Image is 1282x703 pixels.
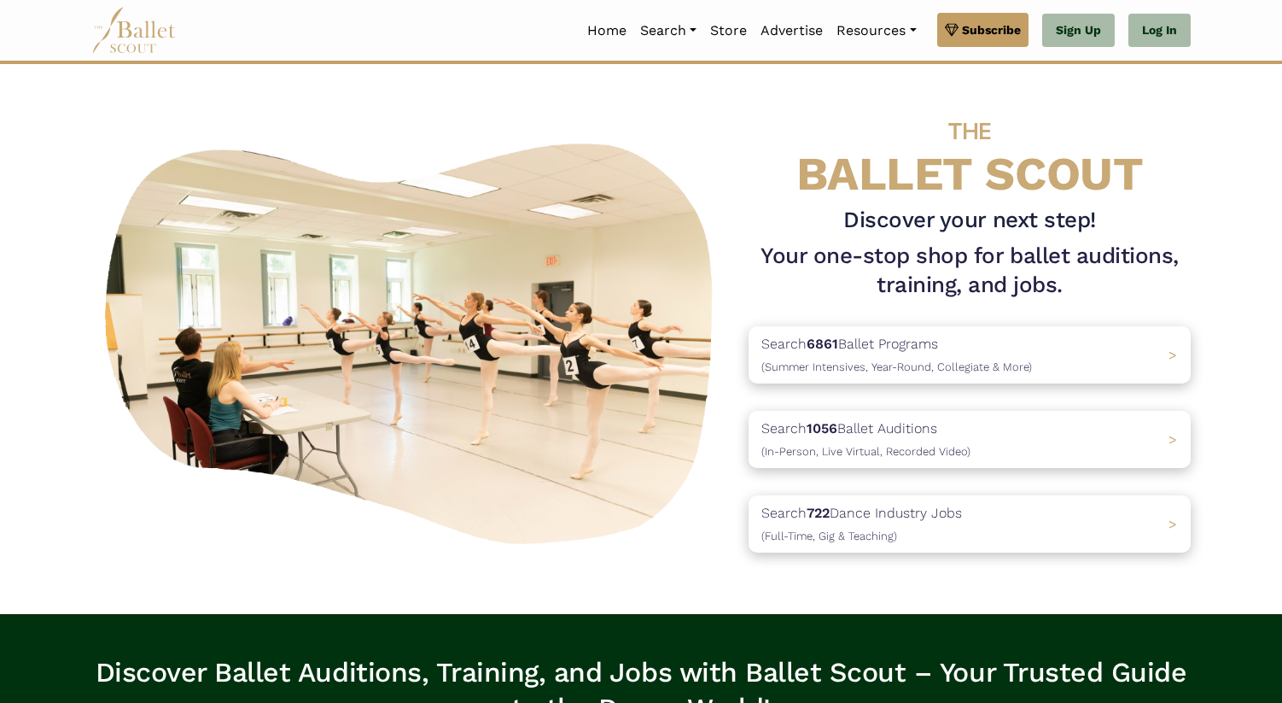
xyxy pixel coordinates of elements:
[807,336,838,352] b: 6861
[1168,347,1177,363] span: >
[761,502,962,546] p: Search Dance Industry Jobs
[1168,516,1177,532] span: >
[945,21,959,39] img: gem.svg
[962,21,1021,39] span: Subscribe
[633,13,703,49] a: Search
[749,242,1191,300] h1: Your one-stop shop for ballet auditions, training, and jobs.
[749,411,1191,468] a: Search1056Ballet Auditions(In-Person, Live Virtual, Recorded Video) >
[761,530,897,542] span: (Full-Time, Gig & Teaching)
[761,360,1032,373] span: (Summer Intensives, Year-Round, Collegiate & More)
[749,326,1191,384] a: Search6861Ballet Programs(Summer Intensives, Year-Round, Collegiate & More)>
[761,418,970,461] p: Search Ballet Auditions
[749,206,1191,235] h3: Discover your next step!
[749,495,1191,553] a: Search722Dance Industry Jobs(Full-Time, Gig & Teaching) >
[761,445,970,458] span: (In-Person, Live Virtual, Recorded Video)
[761,333,1032,377] p: Search Ballet Programs
[703,13,754,49] a: Store
[807,420,837,436] b: 1056
[580,13,633,49] a: Home
[91,125,735,554] img: A group of ballerinas talking to each other in a ballet studio
[754,13,830,49] a: Advertise
[749,98,1191,199] h4: BALLET SCOUT
[1042,14,1115,48] a: Sign Up
[807,505,830,521] b: 722
[1168,431,1177,448] span: >
[1128,14,1191,48] a: Log In
[830,13,923,49] a: Resources
[948,117,991,145] span: THE
[937,13,1029,47] a: Subscribe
